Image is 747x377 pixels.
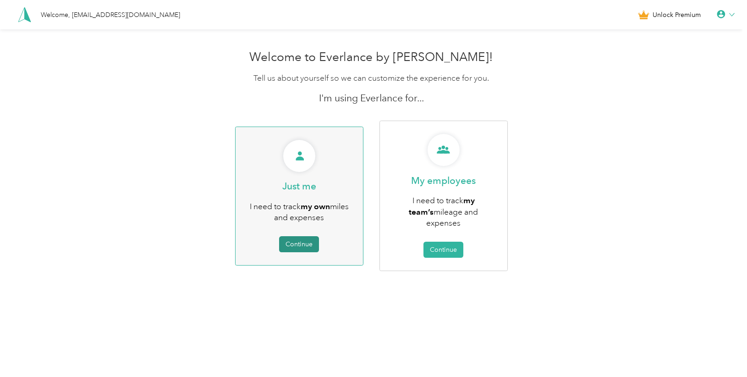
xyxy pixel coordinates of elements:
p: Tell us about yourself so we can customize the experience for you. [186,72,557,84]
b: my team’s [409,195,475,216]
h1: Welcome to Everlance by [PERSON_NAME]! [186,50,557,65]
span: Unlock Premium [653,10,701,20]
b: my own [301,201,330,211]
span: I need to track miles and expenses [250,201,349,223]
iframe: Everlance-gr Chat Button Frame [696,326,747,377]
p: I'm using Everlance for... [186,92,557,105]
button: Continue [279,236,319,252]
span: I need to track mileage and expenses [409,195,478,228]
p: Just me [282,180,316,193]
button: Continue [423,242,463,258]
p: My employees [411,174,476,187]
div: Welcome, [EMAIL_ADDRESS][DOMAIN_NAME] [41,10,180,20]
